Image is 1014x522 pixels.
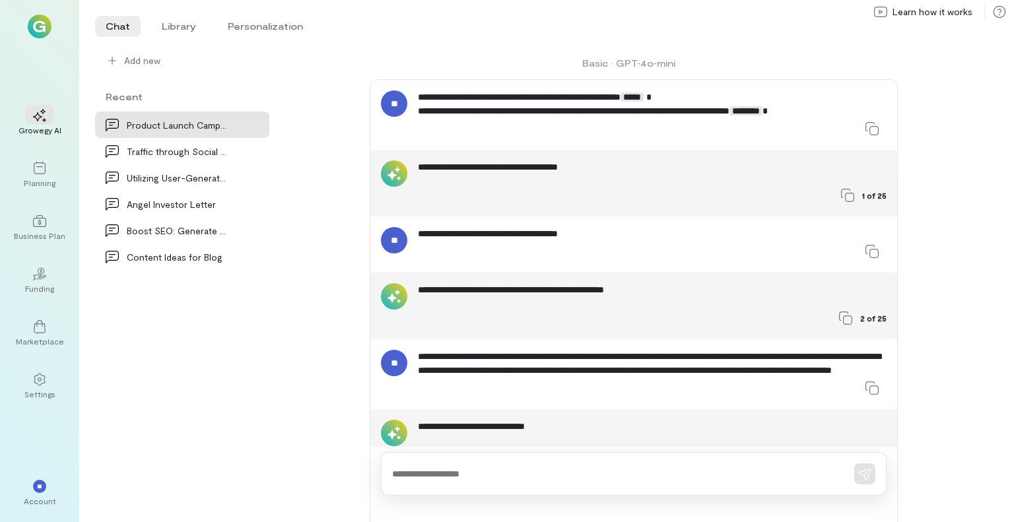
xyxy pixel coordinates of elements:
span: Learn how it works [893,5,972,18]
a: Planning [16,151,63,199]
div: Utilizing User-Generated Content [127,171,230,185]
div: Content Ideas for Blog [127,250,230,264]
li: Library [151,16,207,37]
span: 2 of 25 [860,313,887,323]
li: Chat [95,16,141,37]
a: Settings [16,362,63,410]
div: Product Launch Campaign [127,118,230,132]
div: Account [24,496,56,506]
div: Settings [24,389,55,399]
span: 1 of 25 [862,190,887,201]
div: Funding [25,283,54,294]
a: Growegy AI [16,98,63,146]
div: Angel Investor Letter [127,197,230,211]
a: Business Plan [16,204,63,251]
a: Marketplace [16,310,63,357]
span: Add new [124,54,259,67]
div: Traffic through Social Media Advertising [127,145,230,158]
div: Recent [95,90,269,104]
div: Boost SEO: Generate Related Keywords [127,224,230,238]
div: Growegy AI [18,125,61,135]
div: Planning [24,178,55,188]
a: Funding [16,257,63,304]
li: Personalization [217,16,314,37]
div: Business Plan [14,230,65,241]
div: Marketplace [16,336,64,346]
